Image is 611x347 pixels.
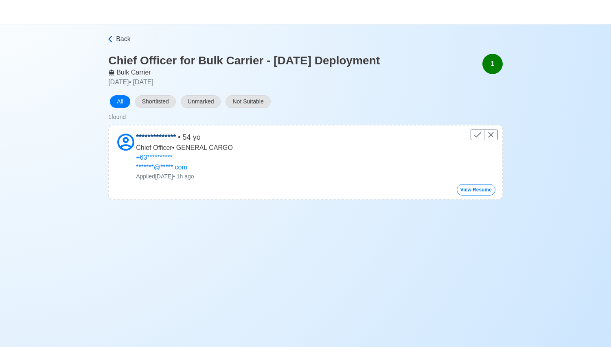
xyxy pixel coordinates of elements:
button: Shortlisted [135,95,176,108]
span: Back [116,34,131,44]
button: Not Suitable [226,95,270,108]
h3: Chief Officer for Bulk Carrier - [DATE] Deployment [108,54,380,68]
a: Back [106,34,503,44]
p: Chief Officer • GENERAL CARGO [136,143,233,153]
button: View Resume [457,184,495,195]
p: Bulk Carrier [108,68,380,77]
div: 1 [482,54,503,74]
p: • 54 yo [136,132,233,143]
p: [DATE] • [DATE] [108,77,380,87]
div: 1 found [108,113,126,121]
button: All [110,95,130,108]
p: Applied [DATE] • 1h ago [136,172,233,181]
button: Unmarked [181,95,221,108]
div: Control [471,130,498,140]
